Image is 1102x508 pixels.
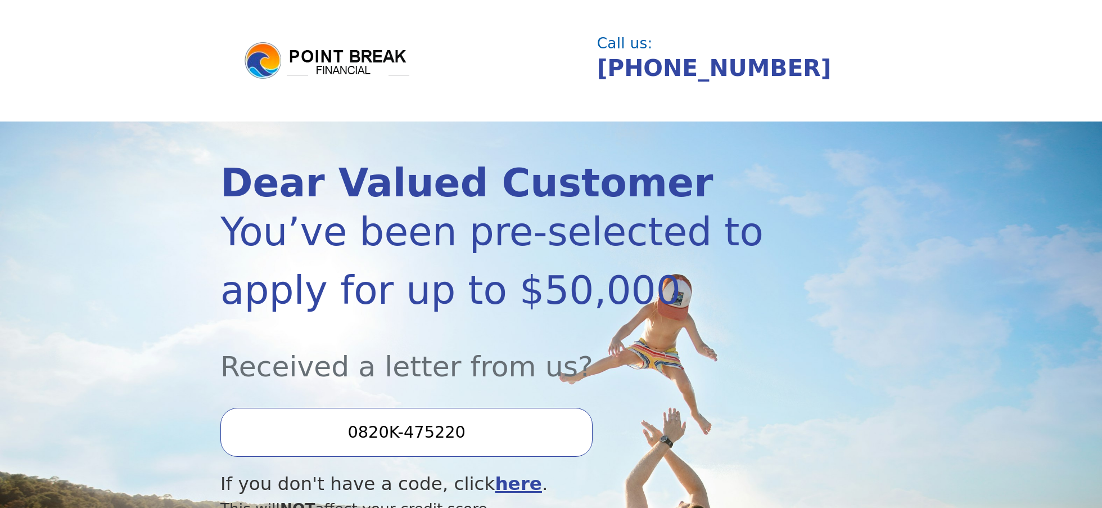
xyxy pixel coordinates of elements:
[220,408,593,456] input: Enter your Offer Code:
[597,36,873,51] div: Call us:
[220,470,783,498] div: If you don't have a code, click .
[220,203,783,320] div: You’ve been pre-selected to apply for up to $50,000
[597,55,832,82] a: [PHONE_NUMBER]
[495,473,542,494] a: here
[220,164,783,203] div: Dear Valued Customer
[243,41,412,81] img: logo.png
[220,320,783,388] div: Received a letter from us?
